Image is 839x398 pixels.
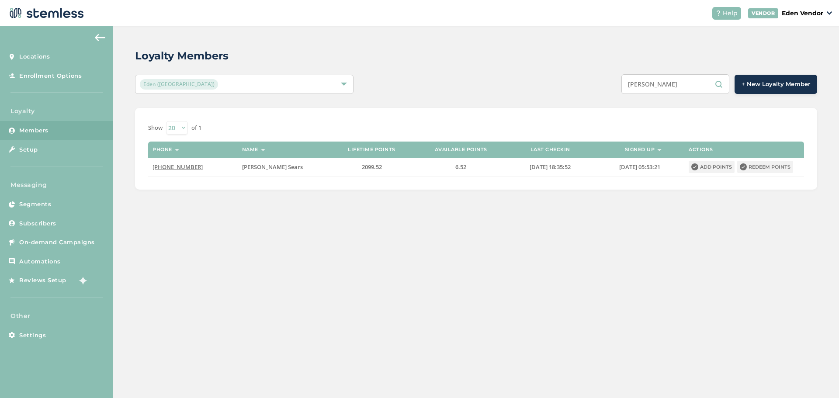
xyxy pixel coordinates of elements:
[684,142,804,158] th: Actions
[735,75,817,94] button: + New Loyalty Member
[19,257,61,266] span: Automations
[19,219,56,228] span: Subscribers
[689,161,735,173] button: Add points
[19,200,51,209] span: Segments
[242,163,303,171] span: [PERSON_NAME] Sears
[530,147,570,152] label: Last checkin
[421,163,501,171] label: 6.52
[362,163,382,171] span: 2099.52
[748,8,778,18] div: VENDOR
[135,48,229,64] h2: Loyalty Members
[625,147,655,152] label: Signed up
[331,163,412,171] label: 2099.52
[600,163,680,171] label: 2024-01-22 05:53:21
[742,80,810,89] span: + New Loyalty Member
[175,149,179,151] img: icon-sort-1e1d7615.svg
[19,126,49,135] span: Members
[73,272,90,289] img: glitter-stars-b7820f95.gif
[619,163,660,171] span: [DATE] 05:53:21
[153,147,172,152] label: Phone
[140,79,218,90] span: Eden ([GEOGRAPHIC_DATA])
[435,147,487,152] label: Available points
[19,238,95,247] span: On-demand Campaigns
[242,163,322,171] label: Morgan Jad Sears
[148,124,163,132] label: Show
[827,11,832,15] img: icon_down-arrow-small-66adaf34.svg
[191,124,201,132] label: of 1
[19,331,46,340] span: Settings
[7,4,84,22] img: logo-dark-0685b13c.svg
[657,149,662,151] img: icon-sort-1e1d7615.svg
[455,163,466,171] span: 6.52
[723,9,738,18] span: Help
[737,161,793,173] button: Redeem points
[782,9,823,18] p: Eden Vendor
[795,356,839,398] iframe: Chat Widget
[348,147,395,152] label: Lifetime points
[153,163,233,171] label: (918) 759-0502
[19,276,66,285] span: Reviews Setup
[153,163,203,171] span: [PHONE_NUMBER]
[19,145,38,154] span: Setup
[621,74,729,94] input: Search
[716,10,721,16] img: icon-help-white-03924b79.svg
[19,72,82,80] span: Enrollment Options
[242,147,258,152] label: Name
[510,163,590,171] label: 2025-08-18 18:35:52
[19,52,50,61] span: Locations
[95,34,105,41] img: icon-arrow-back-accent-c549486e.svg
[261,149,265,151] img: icon-sort-1e1d7615.svg
[530,163,571,171] span: [DATE] 18:35:52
